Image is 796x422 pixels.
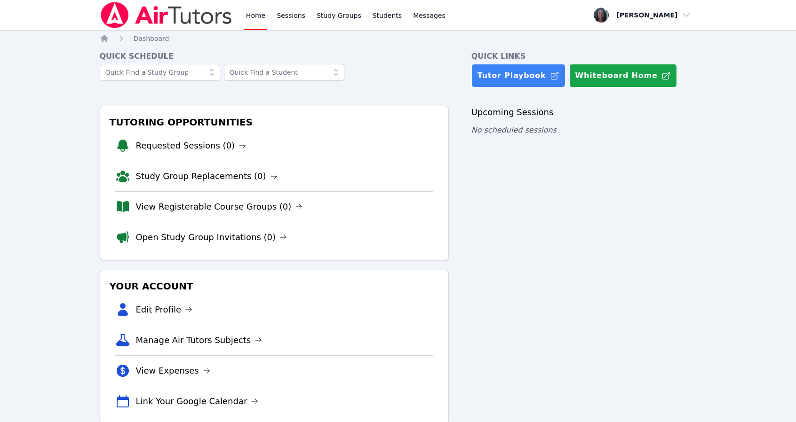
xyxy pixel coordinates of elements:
[136,200,303,213] a: View Registerable Course Groups (0)
[136,334,263,347] a: Manage Air Tutors Subjects
[471,64,565,87] a: Tutor Playbook
[224,64,344,81] input: Quick Find a Student
[136,231,287,244] a: Open Study Group Invitations (0)
[136,303,193,316] a: Edit Profile
[100,2,233,28] img: Air Tutors
[136,395,259,408] a: Link Your Google Calendar
[108,114,441,131] h3: Tutoring Opportunities
[471,106,697,119] h3: Upcoming Sessions
[100,51,449,62] h4: Quick Schedule
[100,34,697,43] nav: Breadcrumb
[136,170,278,183] a: Study Group Replacements (0)
[136,139,247,152] a: Requested Sessions (0)
[108,278,441,295] h3: Your Account
[569,64,677,87] button: Whiteboard Home
[134,35,169,42] span: Dashboard
[134,34,169,43] a: Dashboard
[471,51,697,62] h4: Quick Links
[100,64,220,81] input: Quick Find a Study Group
[413,11,446,20] span: Messages
[136,364,210,377] a: View Expenses
[471,125,557,134] span: No scheduled sessions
